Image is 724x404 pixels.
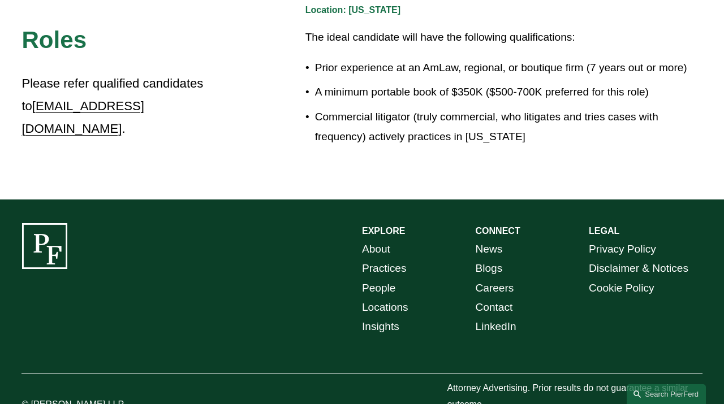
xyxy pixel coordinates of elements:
a: Locations [362,298,408,317]
strong: LEGAL [589,226,619,236]
p: The ideal candidate will have the following qualifications: [305,28,703,47]
a: People [362,279,395,298]
a: LinkedIn [476,317,516,336]
p: A minimum portable book of $350K ($500-700K preferred for this role) [315,82,703,102]
a: Blogs [476,259,503,278]
a: Contact [476,298,513,317]
a: News [476,240,503,259]
strong: CONNECT [476,226,520,236]
a: [EMAIL_ADDRESS][DOMAIN_NAME] [21,99,144,136]
a: Practices [362,259,406,278]
a: Privacy Policy [589,240,656,259]
p: Commercial litigator (truly commercial, who litigates and tries cases with frequency) actively pr... [315,107,703,146]
a: Search this site [627,384,706,404]
a: Careers [476,279,514,298]
a: About [362,240,390,259]
strong: Location: [US_STATE] [305,5,400,15]
a: Insights [362,317,399,336]
a: Disclaimer & Notices [589,259,688,278]
strong: EXPLORE [362,226,405,236]
a: Cookie Policy [589,279,654,298]
span: Roles [21,27,87,53]
p: Please refer qualified candidates to . [21,72,220,140]
p: Prior experience at an AmLaw, regional, or boutique firm (7 years out or more) [315,58,703,77]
